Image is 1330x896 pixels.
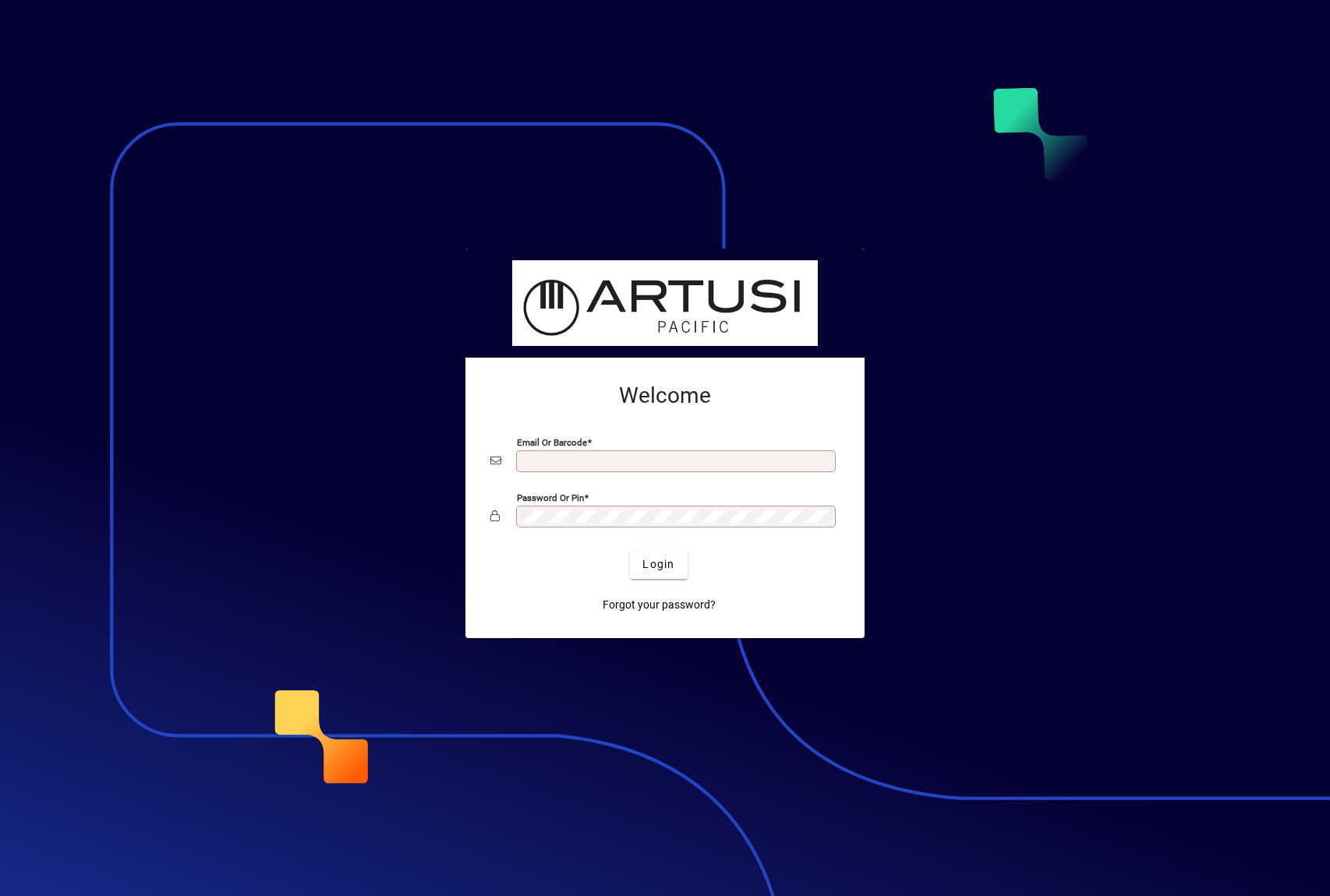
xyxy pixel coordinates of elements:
[596,591,722,619] a: Forgot your password?
[490,383,840,409] h2: Welcome
[517,492,584,503] mat-label: Password or Pin
[642,556,674,573] span: Login
[603,597,716,613] span: Forgot your password?
[517,436,587,447] mat-label: Email or Barcode
[630,551,687,579] button: Login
